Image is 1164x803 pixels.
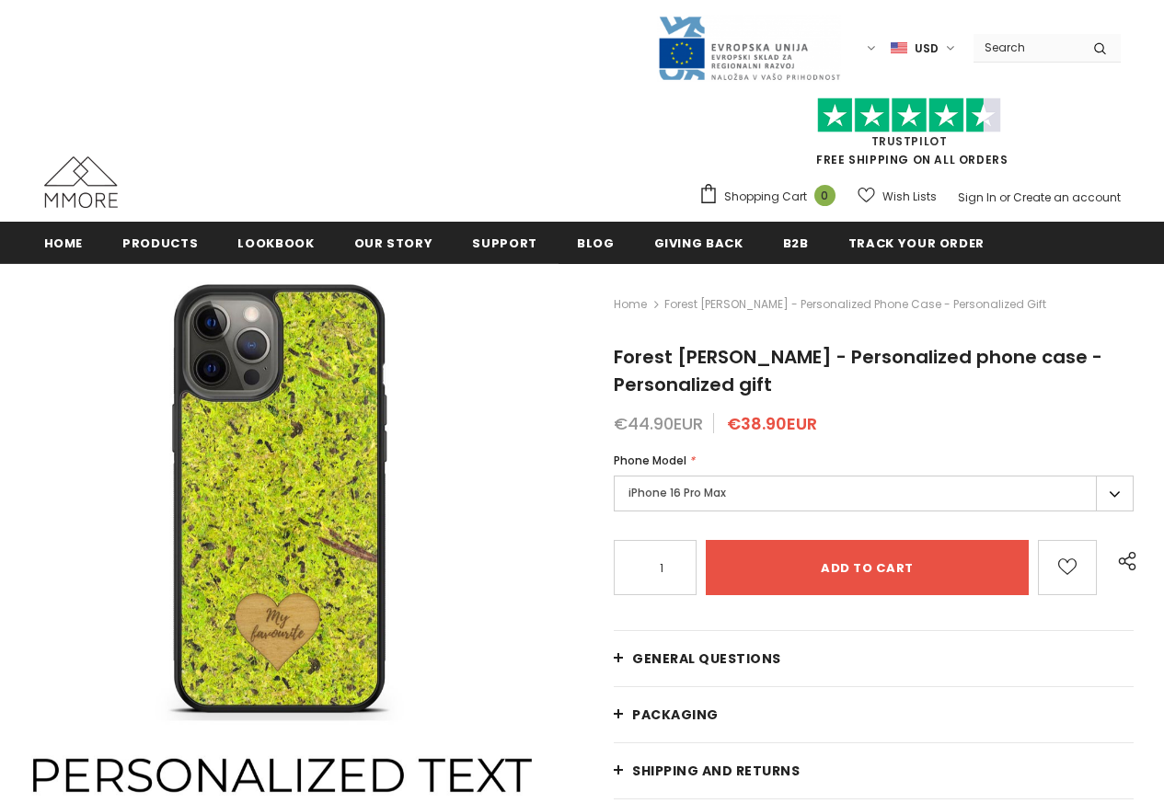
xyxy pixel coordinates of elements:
a: Shopping Cart 0 [698,183,845,211]
span: PACKAGING [632,705,719,724]
span: Lookbook [237,235,314,252]
a: General Questions [614,631,1134,686]
span: Wish Lists [882,188,937,206]
span: Home [44,235,84,252]
a: Trustpilot [871,133,948,149]
img: Trust Pilot Stars [817,98,1001,133]
a: Home [44,222,84,263]
a: Giving back [654,222,743,263]
a: Javni Razpis [657,40,841,55]
a: Wish Lists [858,180,937,212]
span: General Questions [632,649,781,668]
a: support [472,222,537,263]
span: or [999,189,1010,205]
a: Create an account [1013,189,1121,205]
a: Shipping and returns [614,743,1134,798]
span: 0 [814,185,836,206]
img: USD [891,40,907,56]
span: €38.90EUR [727,412,817,435]
a: B2B [783,222,809,263]
span: Products [122,235,198,252]
span: Forest [PERSON_NAME] - Personalized phone case - Personalized gift [664,293,1046,315]
span: FREE SHIPPING ON ALL ORDERS [698,106,1121,167]
span: Phone Model [614,453,686,468]
a: Our Story [354,222,433,263]
img: MMORE Cases [44,156,118,208]
span: €44.90EUR [614,412,703,435]
input: Add to cart [706,540,1029,595]
a: Home [614,293,647,315]
span: B2B [783,235,809,252]
span: Shipping and returns [632,762,800,780]
a: Products [122,222,198,263]
span: Track your order [848,235,985,252]
span: Shopping Cart [724,188,807,206]
input: Search Site [974,34,1079,61]
a: Track your order [848,222,985,263]
span: support [472,235,537,252]
span: USD [915,40,939,58]
span: Our Story [354,235,433,252]
a: Lookbook [237,222,314,263]
span: Forest [PERSON_NAME] - Personalized phone case - Personalized gift [614,344,1102,397]
span: Blog [577,235,615,252]
label: iPhone 16 Pro Max [614,476,1134,511]
a: Sign In [958,189,997,205]
a: PACKAGING [614,687,1134,742]
img: Javni Razpis [657,15,841,82]
a: Blog [577,222,615,263]
span: Giving back [654,235,743,252]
